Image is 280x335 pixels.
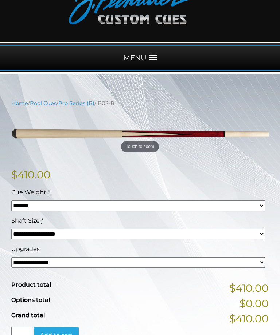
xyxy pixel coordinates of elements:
img: P02-N-1.png [11,113,269,155]
bdi: 410.00 [11,168,51,181]
span: Shaft Size [11,217,40,224]
span: $410.00 [229,280,269,296]
span: Product total [11,281,51,288]
span: Grand total [11,312,45,319]
a: Pro Series (R) [58,100,94,107]
span: Upgrades [11,246,40,252]
a: Pool Cues [30,100,57,107]
abbr: required [48,189,50,196]
span: $ [11,168,17,181]
a: Home [11,100,28,107]
abbr: required [41,217,43,224]
span: $410.00 [229,311,269,326]
span: Cue Weight [11,189,46,196]
nav: Breadcrumb [11,99,269,107]
span: Options total [11,296,50,303]
a: Touch to zoom [11,113,269,155]
span: $0.00 [240,296,269,311]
